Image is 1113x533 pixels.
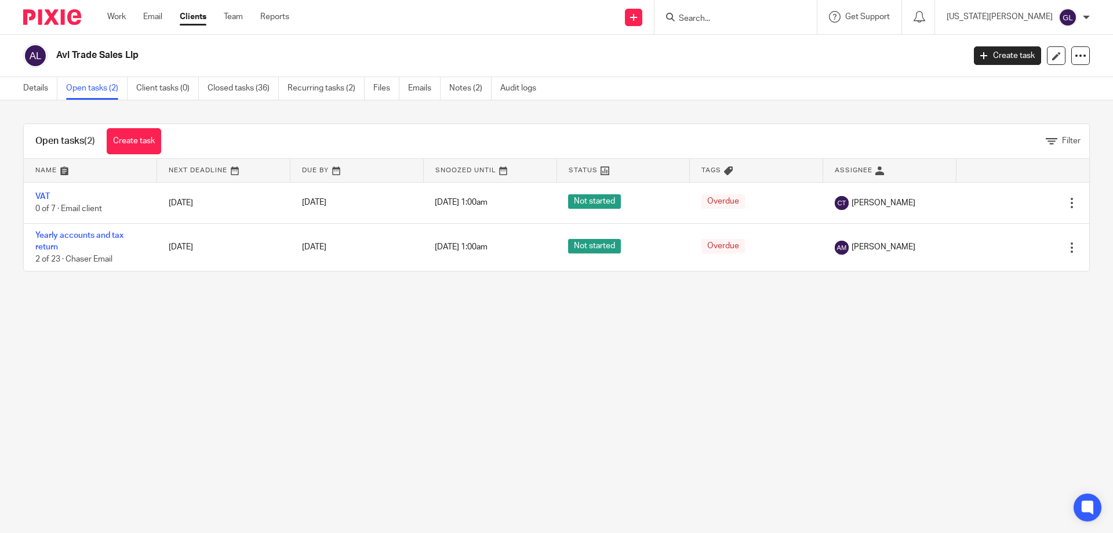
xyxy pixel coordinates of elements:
span: Overdue [701,239,745,253]
span: Not started [568,194,621,209]
img: svg%3E [835,241,849,255]
span: [PERSON_NAME] [852,241,915,253]
span: [DATE] 1:00am [435,244,488,252]
a: VAT [35,193,50,201]
a: Emails [408,77,441,100]
span: Snoozed Until [435,167,496,173]
a: Client tasks (0) [136,77,199,100]
img: svg%3E [1059,8,1077,27]
img: svg%3E [23,43,48,68]
span: Get Support [845,13,890,21]
img: Pixie [23,9,81,25]
img: svg%3E [835,196,849,210]
span: [DATE] [302,243,326,251]
a: Open tasks (2) [66,77,128,100]
td: [DATE] [157,223,290,271]
td: [DATE] [157,182,290,223]
h1: Open tasks [35,135,95,147]
a: Details [23,77,57,100]
span: Filter [1062,137,1081,145]
span: 2 of 23 · Chaser Email [35,255,112,263]
span: [DATE] 1:00am [435,199,488,207]
h2: Avl Trade Sales Llp [56,49,776,61]
a: Audit logs [500,77,545,100]
a: Clients [180,11,206,23]
span: Not started [568,239,621,253]
a: Recurring tasks (2) [288,77,365,100]
a: Work [107,11,126,23]
p: [US_STATE][PERSON_NAME] [947,11,1053,23]
a: Reports [260,11,289,23]
span: Status [569,167,598,173]
span: Tags [701,167,721,173]
a: Team [224,11,243,23]
a: Yearly accounts and tax return [35,231,123,251]
a: Create task [107,128,161,154]
a: Notes (2) [449,77,492,100]
input: Search [678,14,782,24]
span: [DATE] [302,199,326,207]
span: 0 of 7 · Email client [35,205,102,213]
a: Create task [974,46,1041,65]
span: (2) [84,136,95,146]
a: Email [143,11,162,23]
a: Files [373,77,399,100]
a: Closed tasks (36) [208,77,279,100]
span: [PERSON_NAME] [852,197,915,209]
span: Overdue [701,194,745,209]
